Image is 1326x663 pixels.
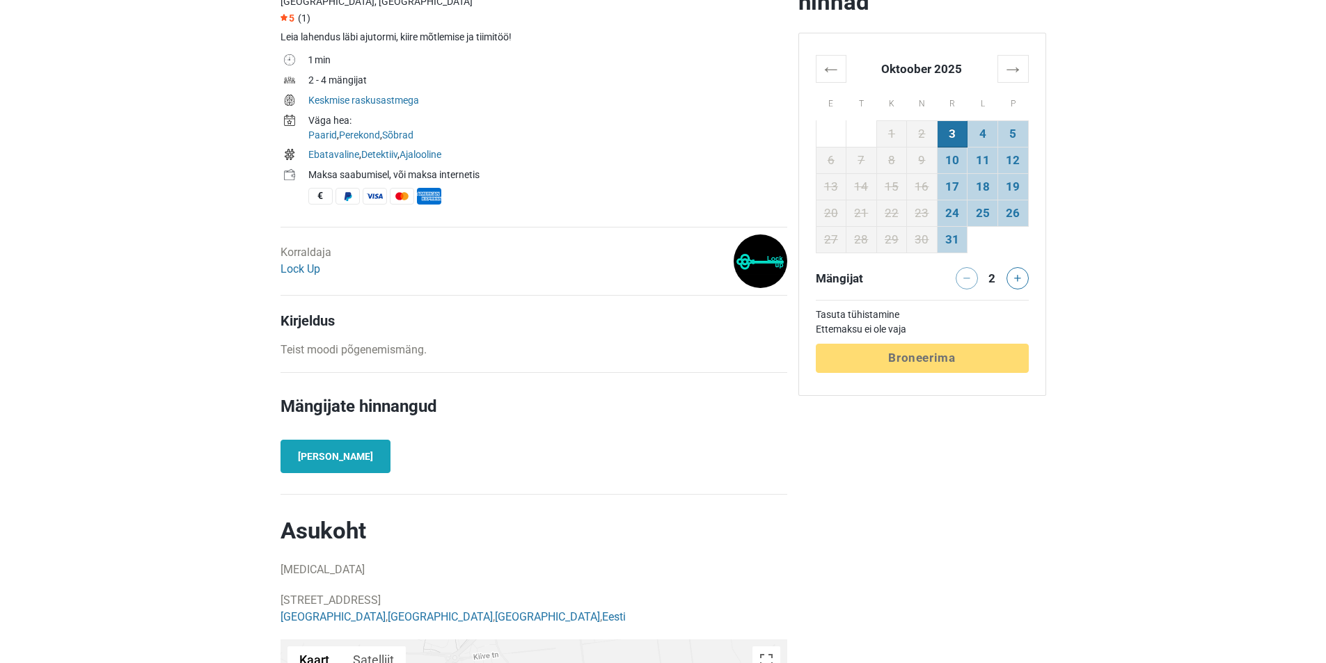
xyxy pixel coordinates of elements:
td: 6 [816,147,846,174]
td: 7 [846,147,877,174]
th: E [816,83,846,121]
th: ← [816,56,846,83]
h4: Kirjeldus [281,312,787,329]
a: [PERSON_NAME] [281,440,390,473]
td: 3 [937,121,968,147]
td: 31 [937,227,968,253]
th: N [907,83,938,121]
th: K [876,83,907,121]
td: Ettemaksu ei ole vaja [816,322,1029,337]
td: 20 [816,200,846,227]
td: 10 [937,147,968,174]
td: 1 min [308,51,787,72]
div: Mängijat [810,267,922,289]
img: 38af86134b65d0f1l.png [734,234,787,288]
a: Lock Up [281,262,320,275]
a: Eesti [602,610,626,623]
td: 28 [846,227,877,253]
th: → [997,56,1028,83]
a: Paarid [308,129,337,141]
p: Teist moodi põgenemismäng. [281,342,787,358]
td: 25 [968,200,998,227]
div: Korraldaja [281,244,331,278]
td: 19 [997,174,1028,200]
p: [STREET_ADDRESS] , , , [281,592,787,625]
td: 12 [997,147,1028,174]
h2: Asukoht [281,517,787,545]
span: Visa [363,188,387,205]
td: 27 [816,227,846,253]
td: 21 [846,200,877,227]
a: Ajalooline [400,149,441,160]
td: 16 [907,174,938,200]
td: 14 [846,174,877,200]
a: [GEOGRAPHIC_DATA] [281,610,386,623]
td: 2 [907,121,938,147]
span: (1) [298,13,310,24]
th: R [937,83,968,121]
h2: Mängijate hinnangud [281,394,787,440]
th: Oktoober 2025 [846,56,998,83]
div: Leia lahendus läbi ajutormi, kiire mõtlemise ja tiimitöö! [281,30,787,45]
td: 18 [968,174,998,200]
div: Maksa saabumisel, või maksa internetis [308,168,787,182]
td: 29 [876,227,907,253]
div: Väga hea: [308,113,787,128]
td: 22 [876,200,907,227]
td: 15 [876,174,907,200]
td: 2 - 4 mängijat [308,72,787,92]
th: T [846,83,877,121]
th: L [968,83,998,121]
a: [GEOGRAPHIC_DATA] [388,610,493,623]
th: P [997,83,1028,121]
span: 5 [281,13,294,24]
td: 30 [907,227,938,253]
td: 17 [937,174,968,200]
div: 2 [984,267,1000,287]
td: 4 [968,121,998,147]
a: Ebatavaline [308,149,359,160]
span: PayPal [336,188,360,205]
img: Star [281,14,287,21]
td: 13 [816,174,846,200]
a: Perekond [339,129,380,141]
td: 8 [876,147,907,174]
td: 9 [907,147,938,174]
a: Sõbrad [382,129,413,141]
a: Keskmise raskusastmega [308,95,419,106]
a: [GEOGRAPHIC_DATA] [495,610,600,623]
td: 23 [907,200,938,227]
td: 5 [997,121,1028,147]
span: American Express [417,188,441,205]
td: 24 [937,200,968,227]
td: Tasuta tühistamine [816,307,1029,322]
a: Detektiiv [361,149,397,160]
td: , , [308,146,787,166]
td: 11 [968,147,998,174]
span: Sularaha [308,188,333,205]
td: 26 [997,200,1028,227]
span: MasterCard [390,188,414,205]
p: [MEDICAL_DATA] [281,561,787,578]
td: 1 [876,121,907,147]
td: , , [308,112,787,146]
